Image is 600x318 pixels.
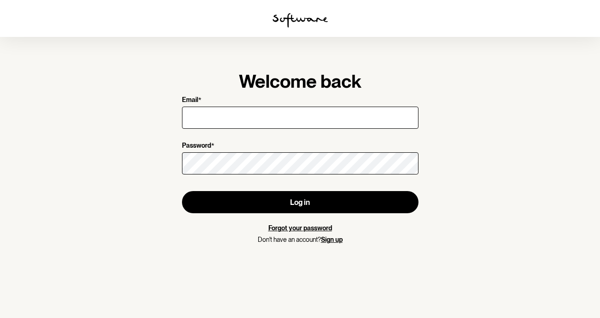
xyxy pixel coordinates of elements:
[321,236,343,243] a: Sign up
[182,70,418,92] h1: Welcome back
[182,191,418,213] button: Log in
[182,142,211,150] p: Password
[182,96,198,105] p: Email
[182,236,418,244] p: Don't have an account?
[268,224,332,232] a: Forgot your password
[273,13,328,28] img: software logo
